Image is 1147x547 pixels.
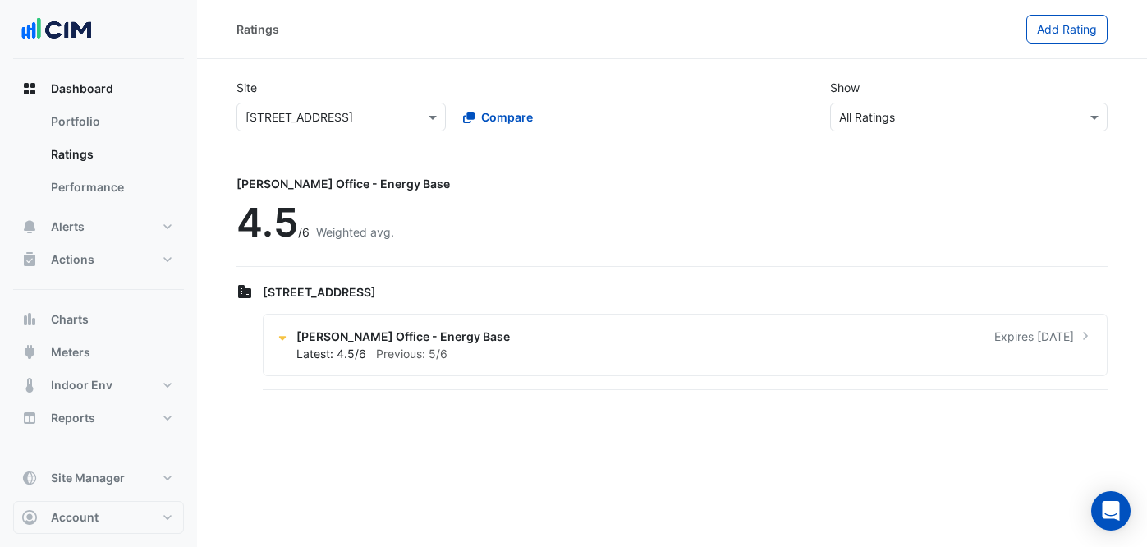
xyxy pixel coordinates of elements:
[21,410,38,426] app-icon: Reports
[296,328,510,345] span: [PERSON_NAME] Office - Energy Base
[20,13,94,46] img: Company Logo
[51,80,113,97] span: Dashboard
[13,105,184,210] div: Dashboard
[13,462,184,494] button: Site Manager
[236,198,298,246] span: 4.5
[13,210,184,243] button: Alerts
[236,21,279,38] div: Ratings
[13,72,184,105] button: Dashboard
[38,105,184,138] a: Portfolio
[38,171,184,204] a: Performance
[13,243,184,276] button: Actions
[830,79,860,96] label: Show
[51,377,112,393] span: Indoor Env
[1091,491,1131,531] div: Open Intercom Messenger
[21,344,38,361] app-icon: Meters
[994,328,1074,345] span: Expires [DATE]
[51,410,95,426] span: Reports
[51,509,99,526] span: Account
[13,402,184,434] button: Reports
[296,347,366,361] span: Latest: 4.5/6
[316,225,394,239] span: Weighted avg.
[51,218,85,235] span: Alerts
[13,501,184,534] button: Account
[452,103,544,131] button: Compare
[376,347,447,361] span: Previous: 5/6
[236,79,257,96] label: Site
[13,336,184,369] button: Meters
[263,285,376,299] span: [STREET_ADDRESS]
[21,470,38,486] app-icon: Site Manager
[21,311,38,328] app-icon: Charts
[1037,22,1097,36] span: Add Rating
[236,175,450,192] div: [PERSON_NAME] Office - Energy Base
[21,251,38,268] app-icon: Actions
[481,108,533,126] span: Compare
[51,470,125,486] span: Site Manager
[51,311,89,328] span: Charts
[13,369,184,402] button: Indoor Env
[51,344,90,361] span: Meters
[21,377,38,393] app-icon: Indoor Env
[298,225,310,239] span: /6
[21,218,38,235] app-icon: Alerts
[13,303,184,336] button: Charts
[21,80,38,97] app-icon: Dashboard
[1026,15,1108,44] button: Add Rating
[38,138,184,171] a: Ratings
[51,251,94,268] span: Actions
